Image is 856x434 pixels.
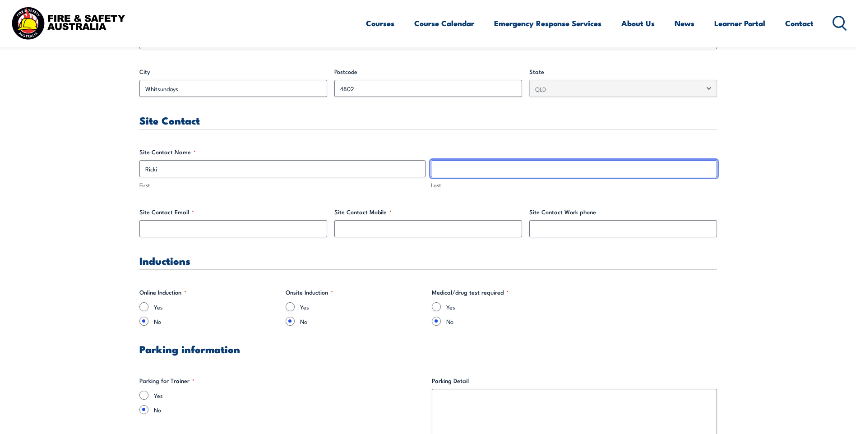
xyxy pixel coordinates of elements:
[621,11,655,35] a: About Us
[432,288,509,297] legend: Medical/drug test required
[139,208,327,217] label: Site Contact Email
[139,148,196,157] legend: Site Contact Name
[334,208,522,217] label: Site Contact Mobile
[714,11,765,35] a: Learner Portal
[154,405,425,414] label: No
[785,11,814,35] a: Contact
[446,317,571,326] label: No
[366,11,394,35] a: Courses
[300,317,425,326] label: No
[286,288,333,297] legend: Onsite Induction
[139,255,717,266] h3: Inductions
[139,181,426,189] label: First
[300,302,425,311] label: Yes
[139,376,194,385] legend: Parking for Trainer
[675,11,694,35] a: News
[529,67,717,76] label: State
[139,288,186,297] legend: Online Induction
[334,67,522,76] label: Postcode
[494,11,602,35] a: Emergency Response Services
[154,391,425,400] label: Yes
[139,344,717,354] h3: Parking information
[446,302,571,311] label: Yes
[431,181,717,189] label: Last
[139,67,327,76] label: City
[154,302,278,311] label: Yes
[154,317,278,326] label: No
[139,115,717,125] h3: Site Contact
[414,11,474,35] a: Course Calendar
[432,376,717,385] label: Parking Detail
[529,208,717,217] label: Site Contact Work phone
